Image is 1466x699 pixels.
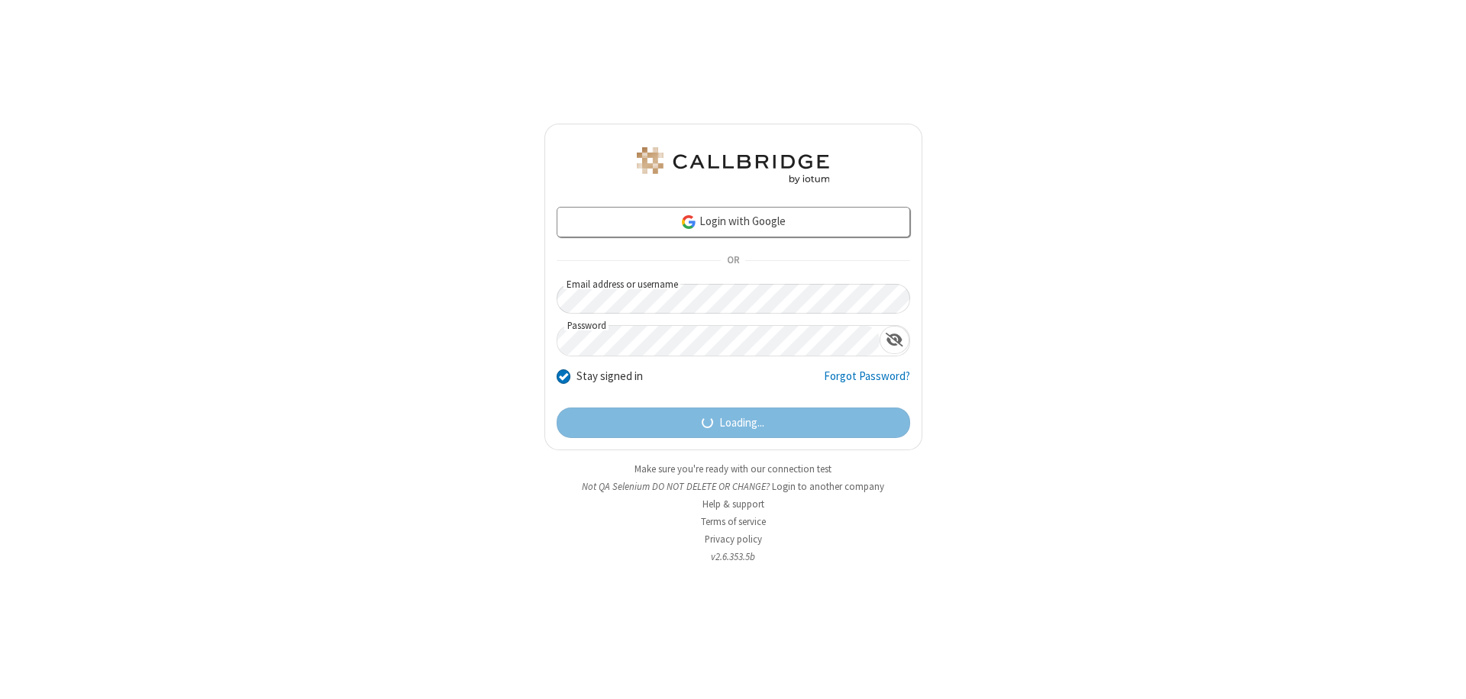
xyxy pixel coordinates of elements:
button: Login to another company [772,479,884,494]
img: QA Selenium DO NOT DELETE OR CHANGE [634,147,832,184]
a: Help & support [702,498,764,511]
label: Stay signed in [576,368,643,385]
input: Email address or username [557,284,910,314]
input: Password [557,326,880,356]
li: Not QA Selenium DO NOT DELETE OR CHANGE? [544,479,922,494]
a: Make sure you're ready with our connection test [635,462,831,475]
a: Privacy policy [705,533,762,546]
div: Show password [880,326,909,354]
a: Forgot Password? [824,368,910,397]
li: v2.6.353.5b [544,549,922,564]
span: Loading... [719,414,764,432]
span: OR [721,250,745,272]
button: Loading... [557,407,910,438]
img: google-icon.png [680,214,697,230]
a: Terms of service [701,515,766,528]
a: Login with Google [557,207,910,237]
